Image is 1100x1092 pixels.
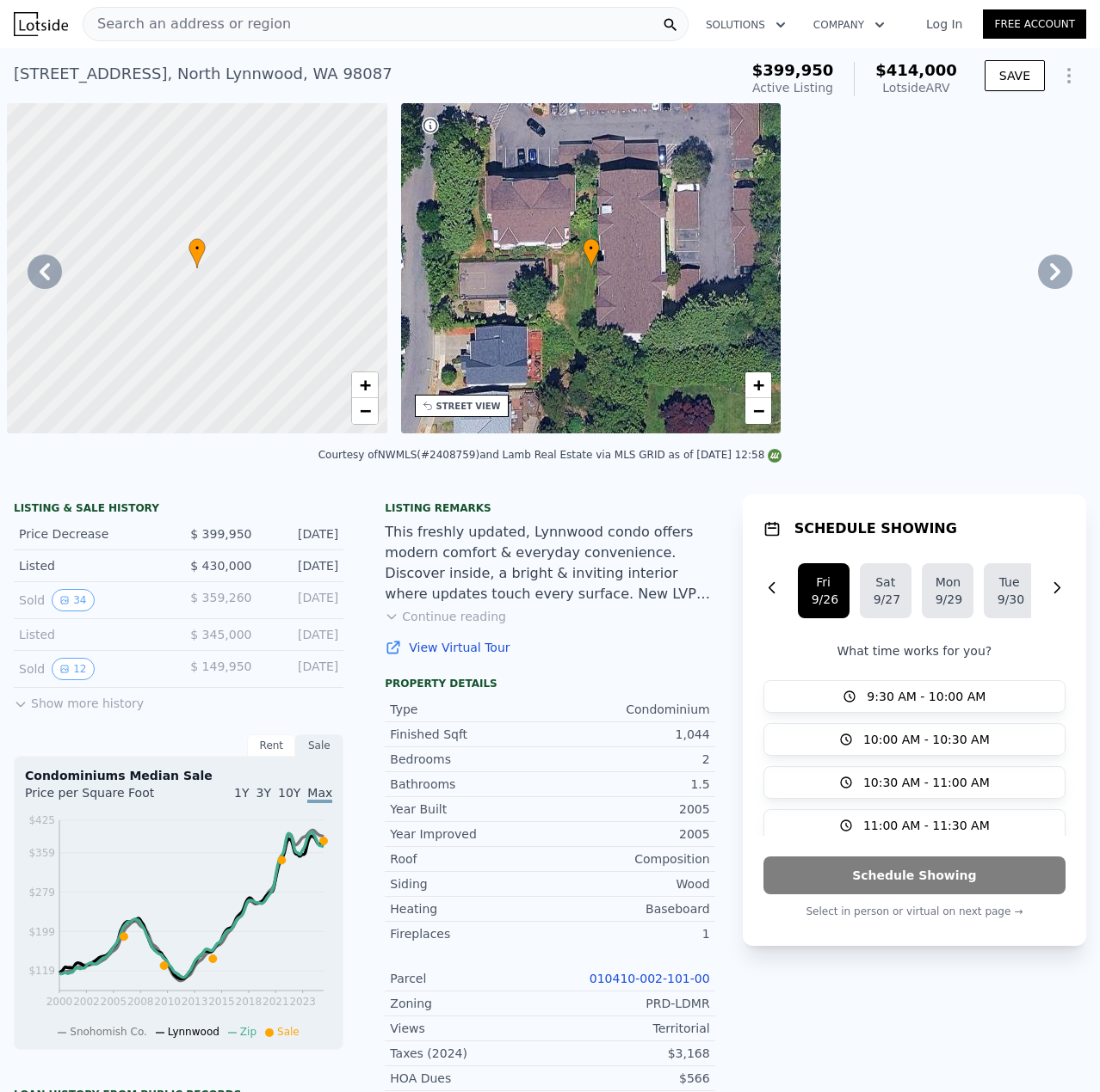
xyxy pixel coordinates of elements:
[390,850,550,868] div: Roof
[745,398,771,424] a: Zoom out
[752,81,833,95] span: Active Listing
[753,374,764,396] span: +
[25,767,332,784] div: Condominiums Median Sale
[101,996,127,1008] tspan: 2005
[550,801,710,818] div: 2005
[240,1026,256,1038] span: Zip
[763,723,1066,756] button: 10:00 AM - 10:30 AM
[763,856,1066,894] button: Schedule Showing
[794,518,957,539] h1: SCHEDULE SHOWING
[352,398,378,424] a: Zoom out
[753,400,764,421] span: −
[867,688,986,705] span: 9:30 AM - 10:00 AM
[265,557,338,574] div: [DATE]
[168,1026,219,1038] span: Lynnwood
[385,639,714,656] a: View Virtual Tour
[936,591,960,608] div: 9/29
[583,238,600,268] div: •
[550,995,710,1012] div: PRD-LDMR
[390,1070,550,1087] div: HOA Dues
[590,972,710,985] a: 010410-002-101-00
[812,591,836,608] div: 9/26
[692,9,800,40] button: Solutions
[247,734,295,757] div: Rent
[984,563,1035,618] button: Tue9/30
[46,996,73,1008] tspan: 2000
[390,900,550,917] div: Heating
[28,847,55,859] tspan: $359
[812,574,836,591] div: Fri
[390,776,550,793] div: Bathrooms
[550,900,710,917] div: Baseboard
[390,1020,550,1037] div: Views
[359,400,370,421] span: −
[983,9,1086,39] a: Free Account
[390,925,550,942] div: Fireplaces
[318,449,782,461] div: Courtesy of NWMLS (#2408759) and Lamb Real Estate via MLS GRID as of [DATE] 12:58
[550,776,710,793] div: 1.5
[550,1070,710,1087] div: $566
[385,501,714,515] div: Listing remarks
[390,751,550,768] div: Bedrooms
[768,449,782,463] img: NWMLS Logo
[550,751,710,768] div: 2
[190,628,251,641] span: $ 345,000
[277,1026,300,1038] span: Sale
[19,626,165,643] div: Listed
[985,60,1045,91] button: SAVE
[256,786,271,800] span: 3Y
[385,608,506,625] button: Continue reading
[763,642,1066,659] p: What time works for you?
[14,688,144,712] button: Show more history
[236,996,263,1008] tspan: 2018
[763,809,1066,842] button: 11:00 AM - 11:30 AM
[390,995,550,1012] div: Zoning
[19,525,165,543] div: Price Decrease
[800,9,899,40] button: Company
[19,589,165,611] div: Sold
[922,563,973,618] button: Mon9/29
[188,241,206,256] span: •
[70,1026,147,1038] span: Snohomish Co.
[19,557,165,574] div: Listed
[550,1045,710,1062] div: $3,168
[863,731,990,748] span: 10:00 AM - 10:30 AM
[550,825,710,843] div: 2005
[289,996,316,1008] tspan: 2023
[52,658,94,680] button: View historical data
[359,374,370,396] span: +
[265,525,338,543] div: [DATE]
[752,61,834,79] span: $399,950
[860,563,912,618] button: Sat9/27
[874,591,898,608] div: 9/27
[763,766,1066,799] button: 10:30 AM - 11:00 AM
[154,996,181,1008] tspan: 2010
[745,372,771,398] a: Zoom in
[52,589,94,611] button: View historical data
[14,501,343,518] div: LISTING & SALE HISTORY
[182,996,208,1008] tspan: 2013
[234,786,249,800] span: 1Y
[798,563,850,618] button: Fri9/26
[583,241,600,256] span: •
[263,996,289,1008] tspan: 2021
[390,1045,550,1062] div: Taxes (2024)
[188,238,206,268] div: •
[278,786,300,800] span: 10Y
[190,659,251,673] span: $ 149,950
[874,574,898,591] div: Sat
[390,726,550,743] div: Finished Sqft
[390,801,550,818] div: Year Built
[208,996,235,1008] tspan: 2015
[875,79,957,96] div: Lotside ARV
[390,825,550,843] div: Year Improved
[73,996,100,1008] tspan: 2002
[307,786,332,803] span: Max
[352,372,378,398] a: Zoom in
[265,589,338,611] div: [DATE]
[295,734,343,757] div: Sale
[14,62,392,86] div: [STREET_ADDRESS] , North Lynnwood , WA 98087
[19,658,165,680] div: Sold
[83,14,291,34] span: Search an address or region
[863,774,990,791] span: 10:30 AM - 11:00 AM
